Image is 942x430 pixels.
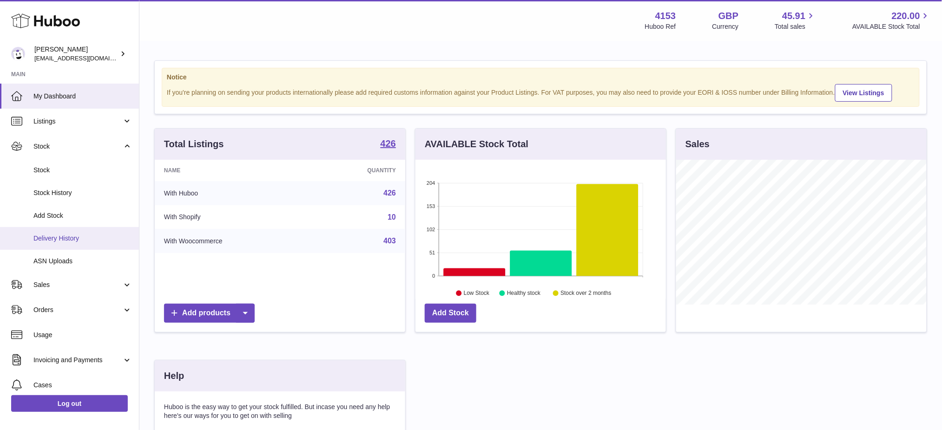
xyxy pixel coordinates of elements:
span: 220.00 [892,10,920,22]
td: With Woocommerce [155,229,310,253]
span: AVAILABLE Stock Total [852,22,931,31]
h3: Help [164,370,184,382]
text: 204 [427,180,435,186]
strong: GBP [718,10,738,22]
span: Stock [33,142,122,151]
span: Listings [33,117,122,126]
span: 45.91 [782,10,805,22]
span: Stock [33,166,132,175]
span: Sales [33,280,122,289]
span: [EMAIL_ADDRESS][DOMAIN_NAME] [34,54,137,62]
a: 403 [383,237,396,245]
strong: Notice [167,73,915,82]
span: Cases [33,381,132,390]
a: 10 [388,213,396,221]
span: Invoicing and Payments [33,356,122,365]
text: 102 [427,227,435,232]
text: 153 [427,203,435,209]
text: 51 [429,250,435,255]
h3: AVAILABLE Stock Total [425,138,528,150]
a: 426 [381,139,396,150]
img: internalAdmin-4153@internal.huboo.com [11,47,25,61]
p: Huboo is the easy way to get your stock fulfilled. But incase you need any help here's our ways f... [164,403,396,420]
span: My Dashboard [33,92,132,101]
a: View Listings [835,84,892,102]
strong: 4153 [655,10,676,22]
th: Name [155,160,310,181]
span: Total sales [775,22,816,31]
a: 426 [383,189,396,197]
td: With Shopify [155,205,310,229]
a: Add products [164,304,255,323]
span: Add Stock [33,211,132,220]
div: Currency [712,22,739,31]
div: If you're planning on sending your products internationally please add required customs informati... [167,83,915,102]
span: ASN Uploads [33,257,132,266]
a: 45.91 Total sales [775,10,816,31]
span: Usage [33,331,132,339]
a: Add Stock [425,304,476,323]
span: Stock History [33,189,132,197]
text: 0 [432,273,435,279]
td: With Huboo [155,181,310,205]
strong: 426 [381,139,396,148]
text: Low Stock [464,290,490,297]
h3: Total Listings [164,138,224,150]
span: Delivery History [33,234,132,243]
a: Log out [11,395,128,412]
a: 220.00 AVAILABLE Stock Total [852,10,931,31]
div: [PERSON_NAME] [34,45,118,63]
h3: Sales [685,138,710,150]
th: Quantity [310,160,405,181]
span: Orders [33,306,122,314]
div: Huboo Ref [645,22,676,31]
text: Healthy stock [507,290,541,297]
text: Stock over 2 months [560,290,611,297]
